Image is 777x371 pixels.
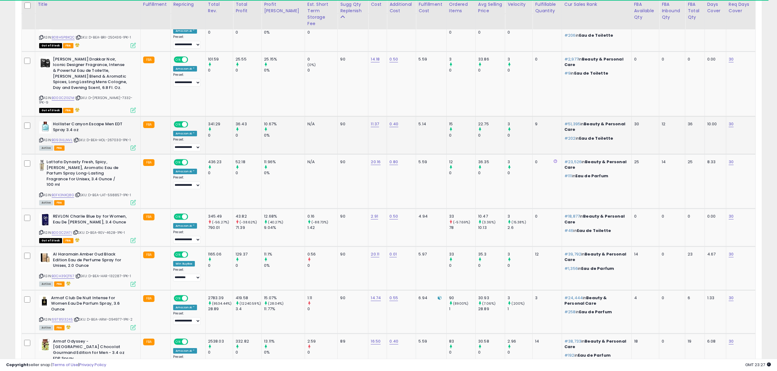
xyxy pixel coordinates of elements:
div: 129.37 [236,252,261,257]
div: Fulfillable Quantity [535,1,559,14]
div: 3 [507,252,532,257]
div: 0 [208,133,233,138]
a: B0FK3NXQ8G [52,193,74,198]
div: Fulfillment Cost [418,1,444,14]
span: OFF [187,214,197,219]
div: 33 [449,252,475,257]
div: 1.33 [707,295,721,301]
div: 0 [535,159,557,165]
div: 14 [662,159,680,165]
div: Velocity [507,1,530,8]
a: B093VLLNVL [52,138,72,143]
div: 0 [208,30,233,35]
span: #1,356 [564,266,578,271]
div: 0 [478,30,505,35]
span: #23,526 [564,159,582,165]
div: FBA Available Qty [634,1,657,20]
div: Cost [371,1,384,8]
div: 0 [236,170,261,176]
small: (9534.44%) [212,301,232,306]
div: 30.93 [478,295,505,301]
div: 15.07% [264,295,305,301]
span: OFF [187,296,197,301]
div: 0% [264,263,305,268]
div: 4.67 [707,252,721,257]
span: Beauty & Personal Care [564,295,607,306]
div: 10.13 [478,225,505,230]
div: 25 [634,159,655,165]
div: 0.56 [307,252,338,257]
div: 0 [449,68,475,73]
div: 1165.06 [208,252,233,257]
div: 0 [634,214,655,219]
div: 0% [264,30,305,35]
span: #111 [564,173,572,179]
div: ASIN: [39,295,136,329]
div: 0% [264,170,305,176]
div: Repricing [173,1,203,8]
div: 90 [449,295,475,301]
div: Additional Cost [389,1,413,14]
a: B0CH39QT67 [52,274,74,279]
span: | SKU: D-BEA-BRI-250436-1PK-1 [76,35,131,40]
div: 90 [340,159,363,165]
span: FBA [63,238,73,243]
i: hazardous material [65,281,71,285]
p: in [564,136,627,141]
span: #9 [564,70,571,76]
div: 12 [662,121,680,127]
b: Hollister Canyon Escape Men EDT Spray 3.4 oz [53,121,127,134]
div: 0 [535,214,557,219]
a: 6978513245 [52,317,73,322]
b: Al Haramain Amber Oud Black Edition Eau de Perfume Spray for Unisex, 2.0 Ounce [53,252,127,270]
div: 5.59 [418,159,442,165]
div: 0 [449,30,475,35]
a: 0.80 [389,159,398,165]
small: (-38.62%) [240,220,257,225]
b: REVLON Charlie Blue by for Women, Eau De [PERSON_NAME], 3.4 Ounce [53,214,127,226]
span: All listings currently available for purchase on Amazon [39,281,53,287]
div: 0% [264,68,305,73]
span: Beauty & Personal Care [564,56,623,68]
div: Win BuyBox [173,261,195,266]
div: 0 [307,68,338,73]
small: (28.04%) [268,301,284,306]
div: 23 [688,252,700,257]
div: Preset: [173,175,201,189]
span: Beauty & Personal Care [564,159,626,170]
div: 0.00 [707,214,721,219]
span: OFF [187,160,197,165]
div: 0 [478,263,505,268]
div: 25.55 [236,57,261,62]
span: ON [174,296,182,301]
div: 90 [340,252,363,257]
a: 0.50 [389,56,398,62]
small: (-56.27%) [212,220,229,225]
span: #202 [564,135,576,141]
div: 9.04% [264,225,305,230]
div: Preset: [173,268,201,281]
div: 0 [507,170,532,176]
div: ASIN: [39,121,136,150]
div: 0 [236,30,261,35]
div: 33 [449,214,475,219]
span: #51,395 [564,121,580,127]
div: 0 [478,170,505,176]
span: Eau de Toilette [579,135,613,141]
div: 0 [208,170,233,176]
a: 30 [729,159,734,165]
small: FBA [143,121,154,128]
div: 6 [688,295,700,301]
a: 0.40 [389,338,398,344]
div: 5.97 [418,252,442,257]
div: 30 [634,121,655,127]
img: 316+IJ0w+EL._SL40_.jpg [39,214,51,226]
p: in [564,228,627,233]
a: 16.50 [371,338,381,344]
div: 3 [449,57,475,62]
div: 341.29 [208,121,233,127]
div: 33.86 [478,57,505,62]
a: 30 [729,56,734,62]
div: 25.15% [264,57,305,62]
div: 36.35 [478,159,505,165]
